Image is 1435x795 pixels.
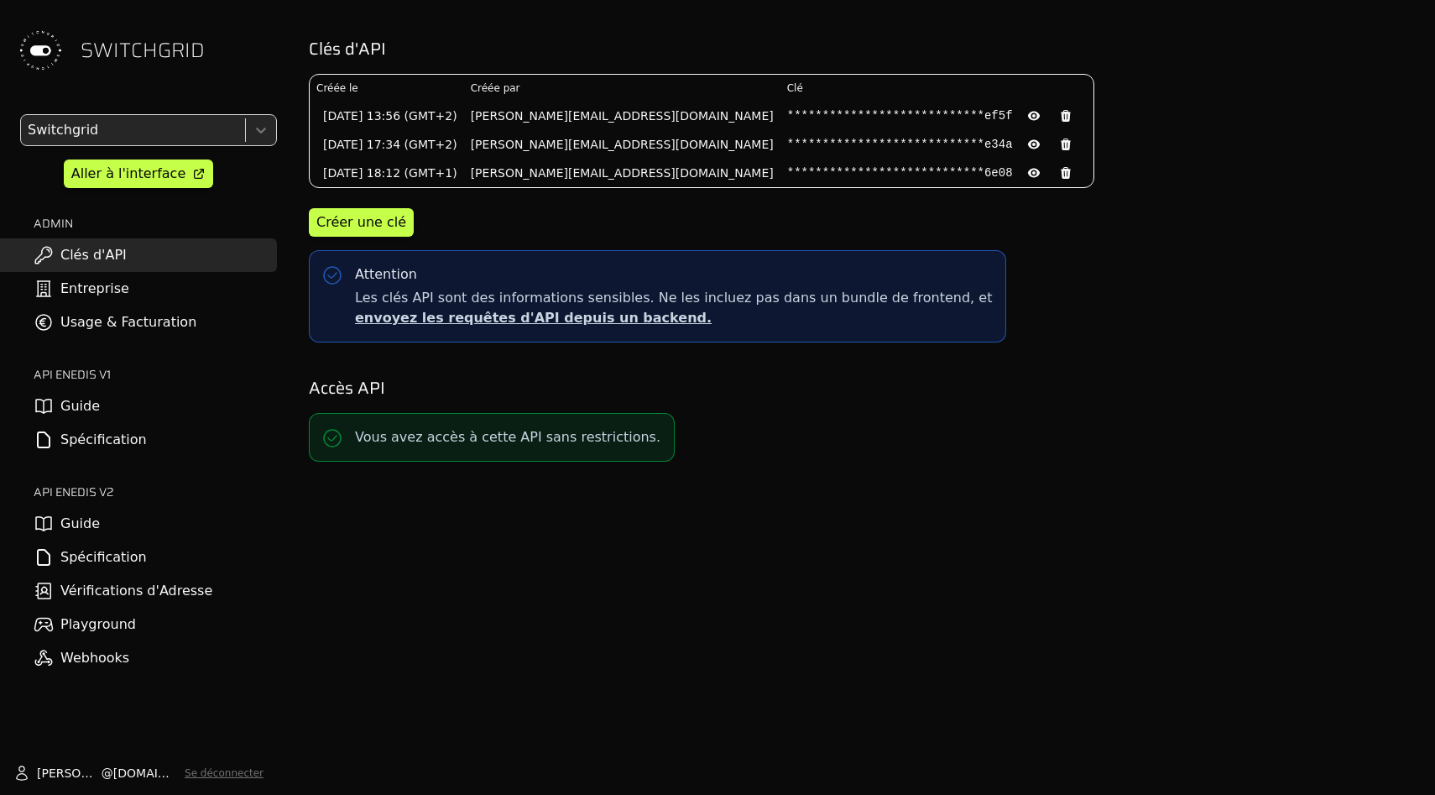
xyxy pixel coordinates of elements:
div: Aller à l'interface [71,164,185,184]
button: Se déconnecter [185,766,264,780]
h2: API ENEDIS v1 [34,366,277,383]
h2: Accès API [309,376,1412,400]
td: [DATE] 13:56 (GMT+2) [310,102,464,130]
span: [PERSON_NAME] [37,765,102,782]
td: [DATE] 17:34 (GMT+2) [310,130,464,159]
span: SWITCHGRID [81,37,205,64]
img: Switchgrid Logo [13,24,67,77]
th: Créée par [464,75,780,102]
div: Attention [355,264,417,285]
td: [PERSON_NAME][EMAIL_ADDRESS][DOMAIN_NAME] [464,159,780,187]
div: Créer une clé [316,212,406,233]
p: Vous avez accès à cette API sans restrictions. [355,427,660,447]
span: @ [102,765,113,782]
td: [PERSON_NAME][EMAIL_ADDRESS][DOMAIN_NAME] [464,102,780,130]
h2: Clés d'API [309,37,1412,60]
h2: API ENEDIS v2 [34,484,277,500]
td: [DATE] 18:12 (GMT+1) [310,159,464,187]
span: [DOMAIN_NAME] [113,765,178,782]
h2: ADMIN [34,215,277,232]
a: Aller à l'interface [64,160,213,188]
p: envoyez les requêtes d'API depuis un backend. [355,308,992,328]
td: [PERSON_NAME][EMAIL_ADDRESS][DOMAIN_NAME] [464,130,780,159]
span: Les clés API sont des informations sensibles. Ne les incluez pas dans un bundle de frontend, et [355,288,992,328]
button: Créer une clé [309,208,414,237]
th: Créée le [310,75,464,102]
th: Clé [780,75,1093,102]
